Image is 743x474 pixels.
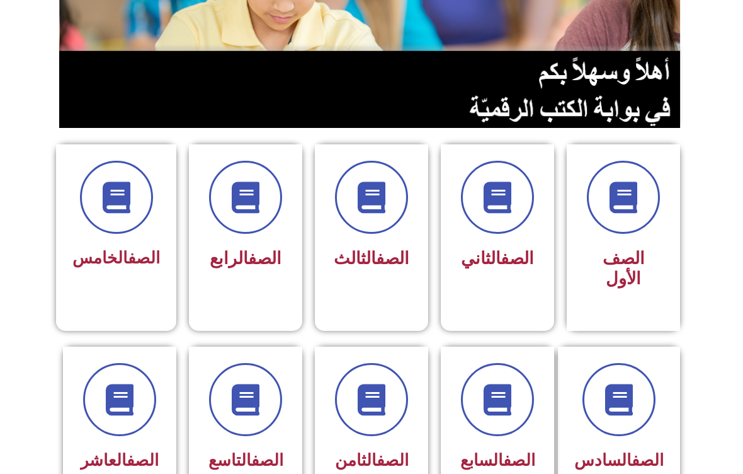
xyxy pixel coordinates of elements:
[461,248,534,269] span: الثاني
[72,248,160,267] span: الخامس
[460,451,535,470] span: السابع
[503,451,535,470] a: الصف
[376,248,409,269] a: الصف
[501,248,534,269] a: الصف
[632,451,664,470] a: الصف
[335,451,409,470] span: الثامن
[127,451,159,470] a: الصف
[574,451,664,470] span: السادس
[251,451,283,470] a: الصف
[81,451,159,470] span: العاشر
[334,248,409,269] span: الثالث
[248,248,281,269] a: الصف
[128,248,160,267] a: الصف
[210,248,281,269] span: الرابع
[377,451,409,470] a: الصف
[603,248,645,289] span: الصف الأول
[208,451,283,470] span: التاسع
